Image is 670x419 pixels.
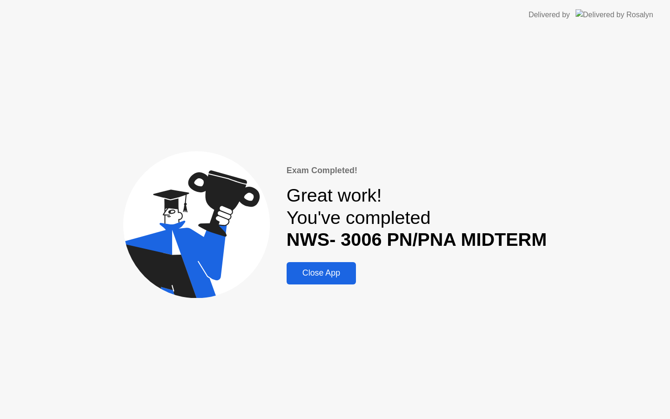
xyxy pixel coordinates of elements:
[289,268,353,278] div: Close App
[287,262,356,284] button: Close App
[287,229,547,250] b: NWS- 3006 PN/PNA MIDTERM
[287,164,547,177] div: Exam Completed!
[576,9,653,20] img: Delivered by Rosalyn
[287,184,547,251] div: Great work! You've completed
[529,9,570,20] div: Delivered by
